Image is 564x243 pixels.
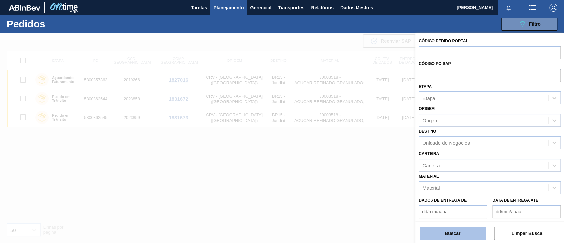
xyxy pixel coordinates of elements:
font: Relatórios [311,5,333,10]
input: dd/mm/aaaa [492,205,561,218]
font: Dados de Entrega de [419,198,467,203]
img: ações do usuário [528,4,536,12]
font: Gerencial [250,5,271,10]
font: Destino [419,129,436,134]
font: Origem [422,118,438,123]
font: Dados Mestres [340,5,373,10]
font: Planejamento [213,5,244,10]
font: Carteira [419,151,439,156]
font: Código PO SAP [419,61,451,66]
font: Código Pedido Portal [419,39,468,43]
font: Transportes [278,5,304,10]
font: Material [422,185,440,190]
img: Sair [549,4,557,12]
img: TNhmsLtSVTkK8tSr43FrP2fwEKptu5GPRR3wAAAABJRU5ErkJggg== [9,5,40,11]
font: [PERSON_NAME] [457,5,493,10]
font: Filtro [529,21,541,27]
font: Unidade de Negócios [422,140,470,145]
button: Notificações [498,3,519,12]
button: Filtro [501,18,557,31]
font: Etapa [422,95,435,101]
font: Data de Entrega até [492,198,538,203]
font: Material [419,174,439,179]
font: Origem [419,106,435,111]
font: Etapa [419,84,432,89]
font: Pedidos [7,19,45,29]
input: dd/mm/aaaa [419,205,487,218]
font: Carteira [422,162,440,168]
font: Tarefas [191,5,207,10]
